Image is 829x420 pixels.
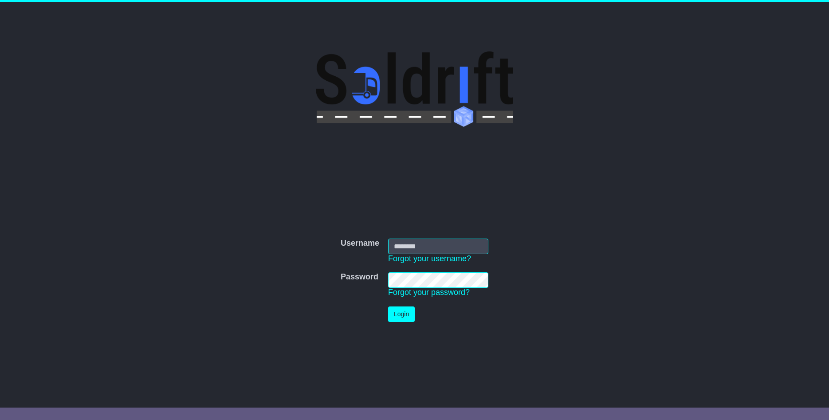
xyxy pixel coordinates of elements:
a: Forgot your password? [388,288,470,297]
a: Forgot your username? [388,254,471,263]
label: Password [341,272,378,282]
button: Login [388,306,415,322]
img: Soldrift Pty Ltd [316,51,513,127]
label: Username [341,239,379,248]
